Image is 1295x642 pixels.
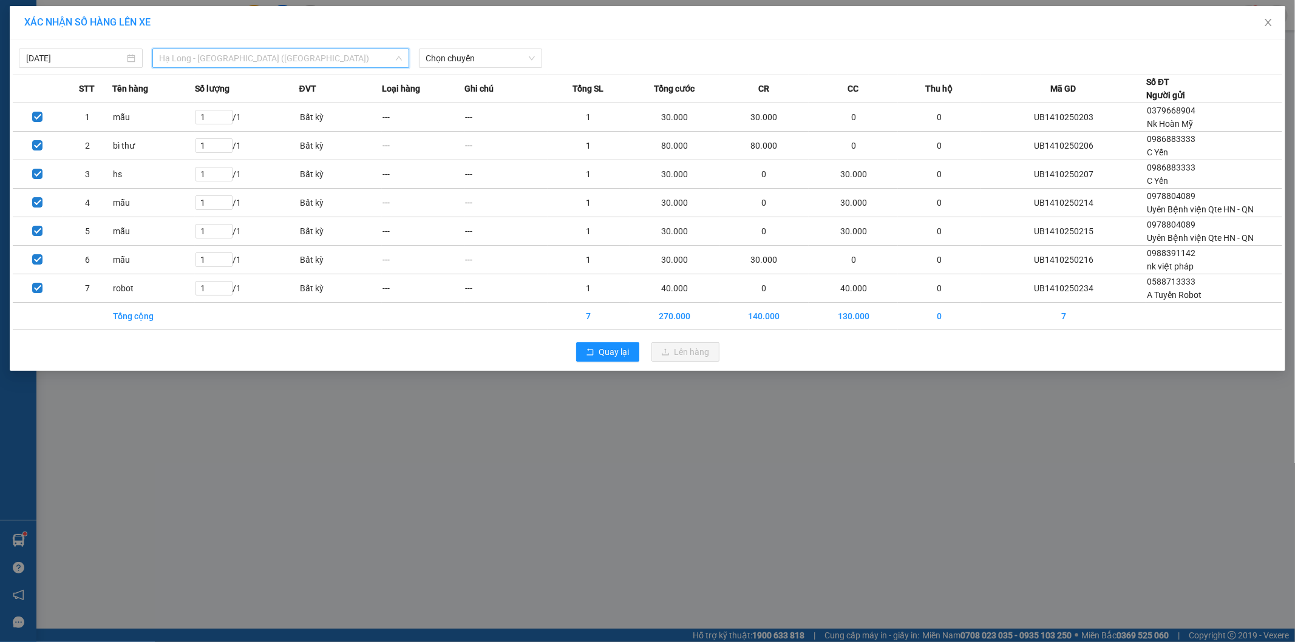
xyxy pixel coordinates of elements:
td: --- [464,274,547,303]
span: 0978804089 [1147,191,1195,201]
span: Tổng cước [654,82,695,95]
button: Close [1251,6,1285,40]
span: Tổng SL [573,82,604,95]
td: 30.000 [630,217,719,246]
button: rollbackQuay lại [576,342,639,362]
span: STT [79,82,95,95]
td: / 1 [195,274,299,303]
span: Ghi chú [464,82,494,95]
td: 0 [719,274,809,303]
td: 0 [898,303,981,330]
td: 1 [548,274,630,303]
td: mẫu [112,246,195,274]
span: Hạ Long - Hà Nội (Hàng hóa) [160,49,402,67]
td: 5 [63,217,112,246]
td: --- [464,132,547,160]
td: mẫu [112,189,195,217]
span: nk việt pháp [1147,262,1194,271]
span: CR [758,82,769,95]
td: Tổng cộng [112,303,195,330]
span: Uyên Bệnh viện Qte HN - QN [1147,233,1254,243]
td: --- [382,132,464,160]
span: Nk Hoàn Mỹ [1147,119,1193,129]
td: 0 [719,160,809,189]
span: 0379668904 [1147,106,1195,115]
td: 30.000 [809,189,898,217]
td: 0 [898,217,981,246]
td: 0 [719,217,809,246]
td: / 1 [195,217,299,246]
td: / 1 [195,103,299,132]
td: 4 [63,189,112,217]
td: 30.000 [630,103,719,132]
td: Bất kỳ [299,103,382,132]
td: hs [112,160,195,189]
td: UB1410250214 [981,189,1147,217]
td: --- [464,160,547,189]
td: --- [382,246,464,274]
td: UB1410250206 [981,132,1147,160]
span: Mã GD [1051,82,1076,95]
td: UB1410250207 [981,160,1147,189]
div: Số ĐT Người gửi [1146,75,1185,102]
td: 0 [719,189,809,217]
td: 0 [809,103,898,132]
td: --- [464,246,547,274]
td: 80.000 [719,132,809,160]
td: 270.000 [630,303,719,330]
td: robot [112,274,195,303]
td: Bất kỳ [299,189,382,217]
td: 40.000 [630,274,719,303]
td: 1 [548,217,630,246]
td: / 1 [195,132,299,160]
td: --- [382,160,464,189]
td: 140.000 [719,303,809,330]
td: Bất kỳ [299,246,382,274]
span: 0978804089 [1147,220,1195,229]
td: 0 [898,274,981,303]
td: 0 [809,132,898,160]
span: 0988391142 [1147,248,1195,258]
span: Uyên Bệnh viện Qte HN - QN [1147,204,1254,214]
td: --- [382,189,464,217]
td: 1 [548,103,630,132]
span: 0986883333 [1147,163,1195,172]
td: 1 [548,160,630,189]
td: 30.000 [809,217,898,246]
span: Chọn chuyến [426,49,535,67]
td: --- [382,274,464,303]
td: 6 [63,246,112,274]
span: Thu hộ [926,82,953,95]
span: Số lượng [195,82,229,95]
span: Quay lại [599,345,630,359]
td: 30.000 [630,189,719,217]
span: A Tuyến Robot [1147,290,1202,300]
td: 0 [898,160,981,189]
td: 0 [898,189,981,217]
td: 30.000 [630,160,719,189]
span: XÁC NHẬN SỐ HÀNG LÊN XE [24,16,151,28]
td: --- [382,217,464,246]
span: down [395,55,403,62]
td: 0 [898,246,981,274]
td: 1 [548,246,630,274]
td: 2 [63,132,112,160]
td: 1 [548,189,630,217]
td: 130.000 [809,303,898,330]
span: ĐVT [299,82,316,95]
td: Bất kỳ [299,217,382,246]
td: 80.000 [630,132,719,160]
td: UB1410250234 [981,274,1147,303]
td: bì thư [112,132,195,160]
td: 7 [981,303,1147,330]
td: 0 [898,132,981,160]
td: 30.000 [719,246,809,274]
td: 0 [809,246,898,274]
span: 0986883333 [1147,134,1195,144]
span: C Yến [1147,147,1168,157]
td: UB1410250215 [981,217,1147,246]
td: 1 [63,103,112,132]
span: Tên hàng [112,82,148,95]
td: / 1 [195,160,299,189]
td: --- [464,217,547,246]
